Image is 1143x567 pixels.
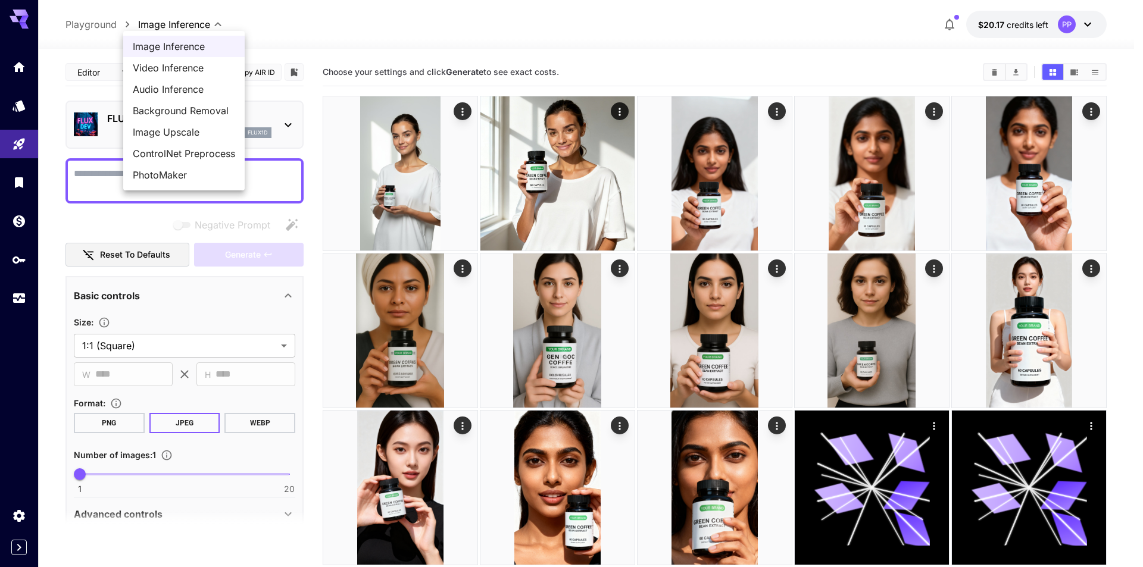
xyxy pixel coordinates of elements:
[133,104,235,118] span: Background Removal
[133,82,235,96] span: Audio Inference
[133,146,235,161] span: ControlNet Preprocess
[133,61,235,75] span: Video Inference
[133,39,235,54] span: Image Inference
[133,168,235,182] span: PhotoMaker
[133,125,235,139] span: Image Upscale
